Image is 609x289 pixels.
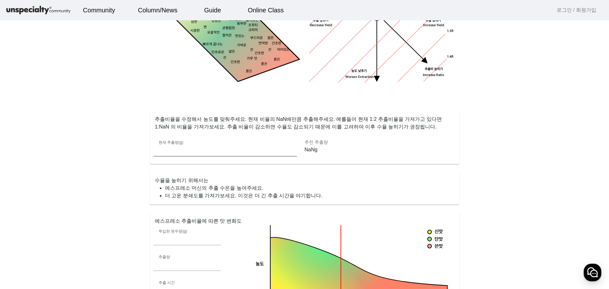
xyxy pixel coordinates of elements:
li: 더 고운 분쇄도를 가져가보세요. 이것은 더 긴 추출 시간을 야기합니다. [165,192,454,200]
tspan: 옅은 [267,36,274,40]
a: Community [78,2,120,19]
tspan: 쓴 [268,48,272,52]
tspan: 묽은 [261,62,267,66]
tspan: 단조로운 [212,50,224,55]
tspan: 포괄적인 [207,31,220,35]
tspan: 수율 높히기 [426,18,441,23]
tspan: 프루티 [248,23,258,28]
a: Settings [82,201,122,217]
tspan: 추출비 높히기 [425,67,443,71]
tspan: 농도 낮추기 [351,69,367,73]
mat-label: 현재 추출량(g) [159,141,183,145]
tspan: 가루 맛 [247,57,257,61]
tspan: 수율 낮추기 [313,18,328,23]
tspan: Increase Ratio [423,73,444,77]
tspan: 건조한 [255,51,264,56]
a: Column/News [133,2,182,19]
tspan: Increase Yield [423,23,444,27]
tspan: 농도 [256,261,264,267]
tspan: 균형잡힌 [229,17,241,21]
mat-card-title: 수율을 높히기 위해서는 [155,177,208,184]
a: Online Class [243,2,289,19]
a: Guide [199,2,226,19]
p: 추출비율을 수정해서 농도를 맞춰주세요. 현재 비율의 NaN배만큼 추출해주세요. 예를들어 현재 1:2 추출비율을 가져가고 있다면 1:NaN 의 비율을 가져가보세요. 추출 비율이... [150,110,459,131]
tspan: 빠르게 끝나는 [203,42,223,46]
li: 에스프레소 머신의 추출 수온을 높여주세요. [165,184,454,192]
span: Home [16,211,27,216]
tspan: 심한 [191,20,197,24]
tspan: 단맛 [435,236,443,242]
tspan: 감미로운 [246,18,259,22]
tspan: 맛있는 [235,34,245,38]
tspan: 비어있는 [277,48,290,52]
p: NaNg [304,146,448,154]
tspan: 짠 [204,25,207,30]
tspan: 신맛 [435,229,443,235]
tspan: 쓴 [223,56,226,60]
tspan: 묽은 [246,69,252,73]
tspan: 묽은 [274,57,280,62]
tspan: 1.3R [447,29,454,33]
tspan: 균형잡힌 [222,26,235,30]
mat-label: 추출 시간 [159,280,175,285]
tspan: 연약한 [259,42,268,46]
mat-label: 추출량 [159,255,170,259]
tspan: Worsen Extraction [345,75,374,79]
mat-card-title: 에스프레소 추출비율에 따른 맛 변화도 [155,217,242,225]
mat-label: 추천 추출량 [304,140,328,145]
tspan: 가벼운 [237,43,246,47]
a: 로그인 / 회원가입 [557,6,596,14]
span: Settings [94,211,109,216]
a: Home [2,201,42,217]
tspan: 쓴맛 [435,243,443,249]
tspan: 부드러운 [250,36,263,40]
tspan: Decrease Yield [310,23,332,27]
tspan: 잘익은 [222,33,232,37]
tspan: 크리미 [248,28,258,32]
tspan: 얇은 [229,49,235,54]
tspan: 시큼한 [190,29,200,33]
tspan: 풍부한 [237,22,246,26]
tspan: 쓴 [250,48,253,52]
tspan: 1.4R [447,55,454,59]
span: Messages [53,211,71,216]
a: Messages [42,201,82,217]
tspan: 상당한 [212,19,221,23]
mat-label: 투입한 원두량(g) [159,229,187,233]
tspan: 건조한 [272,42,281,46]
tspan: 건조한 [231,60,240,64]
img: logo [5,5,72,16]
